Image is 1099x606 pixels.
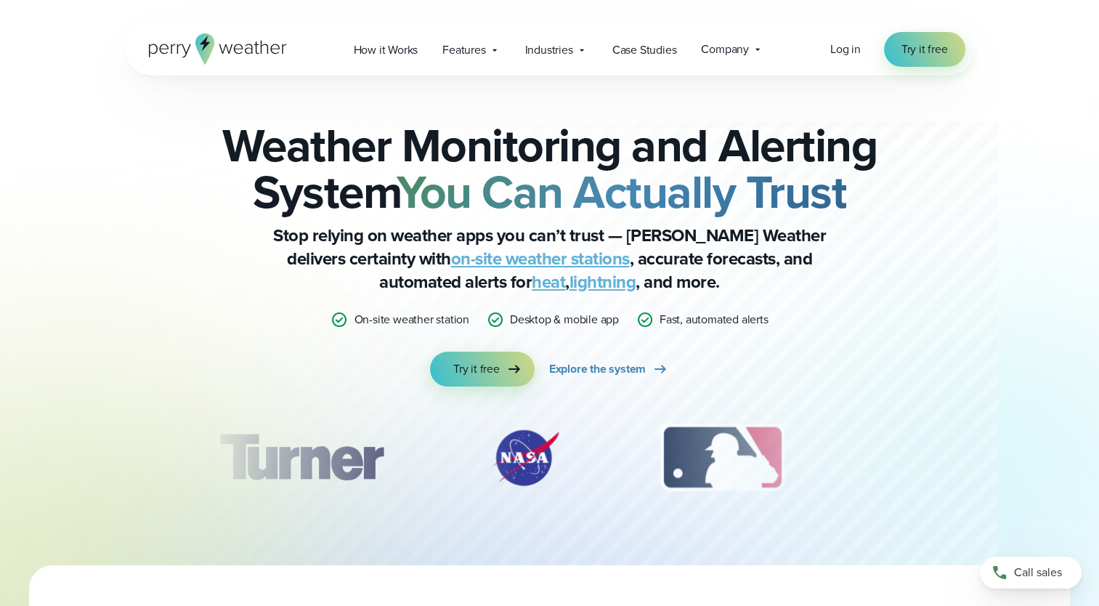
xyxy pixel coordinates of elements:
span: Explore the system [549,360,646,378]
img: MLB.svg [646,421,799,494]
strong: You Can Actually Trust [397,158,846,226]
span: Try it free [901,41,948,58]
a: heat [532,269,565,295]
div: 4 of 12 [869,421,985,494]
h2: Weather Monitoring and Alerting System [198,122,901,215]
p: Desktop & mobile app [510,311,619,328]
span: Try it free [453,360,500,378]
span: Company [701,41,749,58]
a: How it Works [341,35,431,65]
a: on-site weather stations [451,246,630,272]
div: 2 of 12 [474,421,576,494]
a: Call sales [980,557,1082,589]
div: 1 of 12 [198,421,404,494]
div: 3 of 12 [646,421,799,494]
span: Case Studies [612,41,677,59]
img: NASA.svg [474,421,576,494]
a: Try it free [884,32,965,67]
span: Industries [525,41,573,59]
a: Try it free [430,352,535,387]
span: How it Works [354,41,418,59]
p: Fast, automated alerts [660,311,769,328]
a: lightning [569,269,636,295]
a: Explore the system [549,352,669,387]
p: On-site weather station [354,311,469,328]
span: Call sales [1014,564,1062,581]
span: Features [442,41,485,59]
a: Case Studies [600,35,689,65]
img: Turner-Construction_1.svg [198,421,404,494]
a: Log in [830,41,861,58]
div: slideshow [198,421,901,501]
span: Log in [830,41,861,57]
p: Stop relying on weather apps you can’t trust — [PERSON_NAME] Weather delivers certainty with , ac... [259,224,840,294]
img: PGA.svg [869,421,985,494]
